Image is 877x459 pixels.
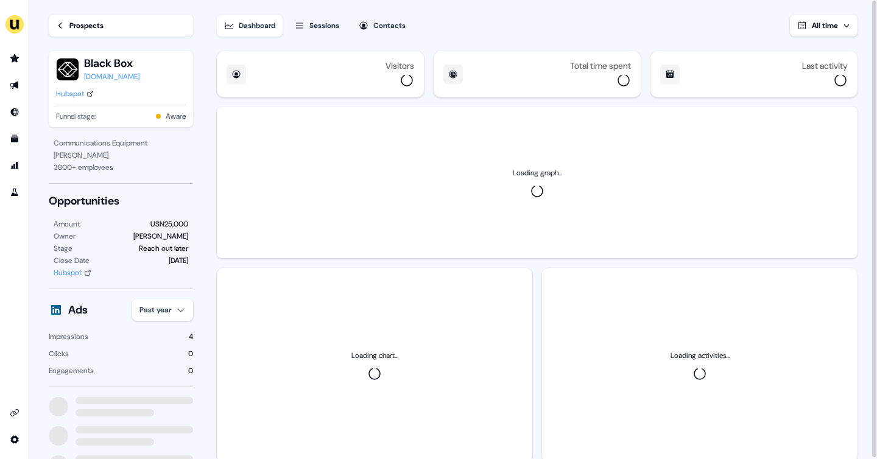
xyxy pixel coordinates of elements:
a: Go to integrations [5,403,24,422]
div: Prospects [69,19,104,32]
div: Total time spent [570,61,631,71]
a: [DOMAIN_NAME] [84,71,139,83]
div: Visitors [386,61,414,71]
div: [PERSON_NAME] [133,230,188,242]
span: Funnel stage: [56,110,96,122]
button: Past year [132,299,193,321]
div: Loading chart... [351,349,398,362]
a: Go to prospects [5,49,24,68]
a: Hubspot [56,88,94,100]
div: 0 [188,365,193,377]
div: Opportunities [49,194,193,208]
button: Contacts [351,15,413,37]
div: [PERSON_NAME] [54,149,188,161]
div: Engagements [49,365,94,377]
div: [DATE] [169,254,188,267]
button: Aware [166,110,186,122]
div: Amount [54,218,80,230]
div: Communications Equipment [54,137,188,149]
a: Go to attribution [5,156,24,175]
a: Hubspot [54,267,91,279]
a: Prospects [49,15,193,37]
div: Reach out later [139,242,188,254]
div: Dashboard [239,19,275,32]
button: Sessions [287,15,347,37]
button: All time [790,15,858,37]
div: Stage [54,242,72,254]
div: Owner [54,230,76,242]
button: Black Box [84,56,139,71]
div: 3800 + employees [54,161,188,173]
div: Ads [68,303,88,317]
div: 0 [188,348,193,360]
a: Go to outbound experience [5,75,24,95]
div: USN25,000 [150,218,188,230]
div: Clicks [49,348,69,360]
div: Hubspot [54,267,82,279]
div: Loading graph... [513,167,562,179]
div: Hubspot [56,88,84,100]
div: Sessions [309,19,339,32]
a: Go to Inbound [5,102,24,122]
a: Go to templates [5,129,24,149]
div: 4 [189,331,193,343]
div: Close Date [54,254,90,267]
span: All time [812,21,838,30]
a: Go to integrations [5,430,24,449]
div: Contacts [373,19,406,32]
div: Impressions [49,331,88,343]
div: Last activity [802,61,848,71]
button: Dashboard [217,15,283,37]
div: Loading activities... [671,349,730,362]
a: Go to experiments [5,183,24,202]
